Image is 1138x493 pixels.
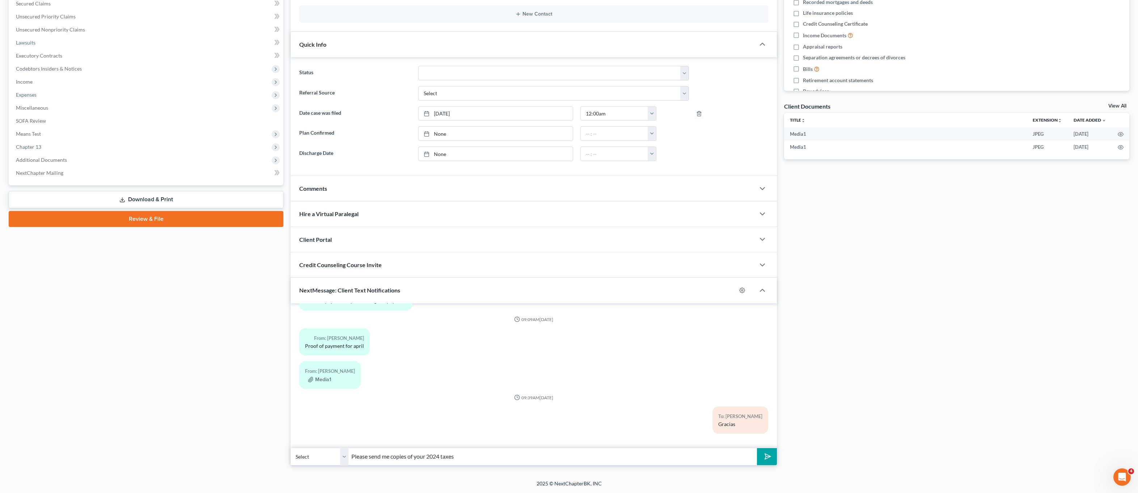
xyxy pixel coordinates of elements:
label: Status [296,66,415,80]
span: Lawsuits [16,39,35,46]
span: Appraisal reports [803,43,842,50]
input: Say something... [348,448,757,465]
button: Media1 [308,377,331,383]
i: unfold_more [801,118,805,123]
td: Media1 [784,127,1027,140]
a: Lawsuits [10,36,283,49]
span: Unsecured Priority Claims [16,13,76,20]
div: Client Documents [784,102,830,110]
a: SOFA Review [10,114,283,127]
a: [DATE] [419,107,573,121]
span: NextChapter Mailing [16,170,63,176]
a: None [419,147,573,161]
a: None [419,127,573,140]
span: Pay advices [803,88,829,95]
td: Media1 [784,140,1027,153]
span: Unsecured Nonpriority Claims [16,26,85,33]
i: unfold_more [1058,118,1062,123]
span: Executory Contracts [16,52,62,59]
span: Hire a Virtual Paralegal [299,210,359,217]
span: Miscellaneous [16,105,48,111]
td: [DATE] [1068,127,1112,140]
span: Expenses [16,92,37,98]
input: -- : -- [581,147,648,161]
div: From: [PERSON_NAME] [305,367,355,375]
button: New Contact [305,11,762,17]
span: Retirement account statements [803,77,873,84]
input: -- : -- [581,127,648,140]
td: JPEG [1027,127,1068,140]
a: NextChapter Mailing [10,167,283,180]
span: Life insurance policies [803,9,853,17]
span: Chapter 13 [16,144,41,150]
span: Additional Documents [16,157,67,163]
span: Means Test [16,131,41,137]
span: Credit Counseling Certificate [803,20,868,28]
div: Gracias [718,421,762,428]
span: Comments [299,185,327,192]
span: 4 [1128,468,1134,474]
td: [DATE] [1068,140,1112,153]
div: 09:09AM[DATE] [299,316,768,323]
a: Executory Contracts [10,49,283,62]
span: Quick Info [299,41,326,48]
iframe: Intercom live chat [1113,468,1131,486]
span: Income Documents [803,32,846,39]
span: Secured Claims [16,0,51,7]
input: -- : -- [581,107,648,121]
div: From: [PERSON_NAME] [305,334,364,342]
a: Extensionunfold_more [1033,117,1062,123]
span: Credit Counseling Course Invite [299,261,382,268]
span: SOFA Review [16,118,46,124]
span: NextMessage: Client Text Notifications [299,287,400,294]
label: Plan Confirmed [296,126,415,141]
a: Date Added expand_more [1074,117,1106,123]
span: Bills [803,66,813,73]
i: expand_more [1102,118,1106,123]
a: Titleunfold_more [790,117,805,123]
label: Date case was filed [296,106,415,121]
a: View All [1108,104,1126,109]
div: 09:39AM[DATE] [299,395,768,401]
span: Separation agreements or decrees of divorces [803,54,905,61]
span: Income [16,79,33,85]
label: Discharge Date [296,147,415,161]
div: Proof of payment for april [305,342,364,350]
a: Unsecured Priority Claims [10,10,283,23]
a: Download & Print [9,191,283,208]
div: To: [PERSON_NAME] [718,412,762,421]
span: Client Portal [299,236,332,243]
label: Referral Source [296,86,415,101]
div: 2025 © NextChapterBK, INC [363,480,775,493]
span: Codebtors Insiders & Notices [16,66,82,72]
a: Unsecured Nonpriority Claims [10,23,283,36]
a: Review & File [9,211,283,227]
td: JPEG [1027,140,1068,153]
